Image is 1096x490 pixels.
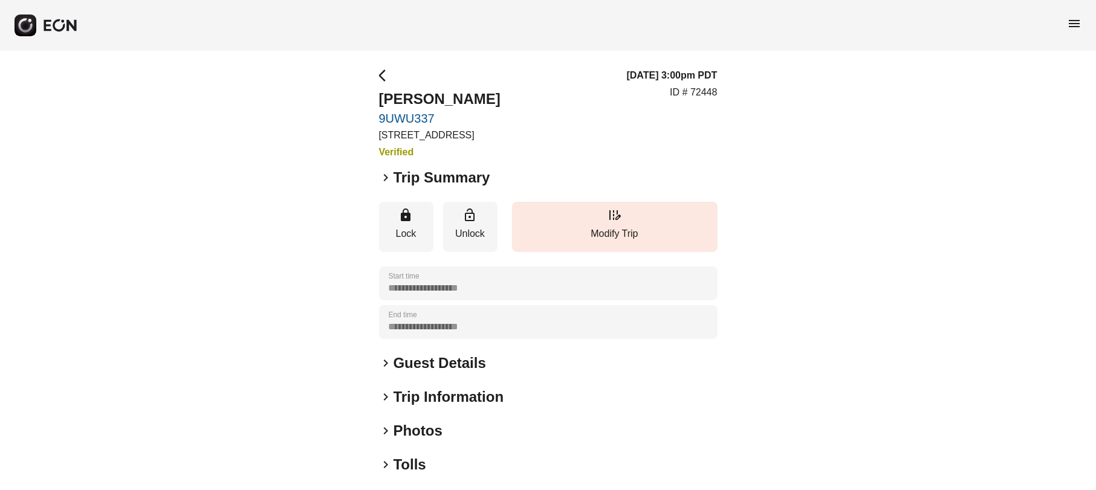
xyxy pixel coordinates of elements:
[379,145,501,160] h3: Verified
[379,170,394,185] span: keyboard_arrow_right
[443,202,498,252] button: Unlock
[399,208,413,222] span: lock
[379,202,433,252] button: Lock
[449,227,491,241] p: Unlock
[379,457,394,472] span: keyboard_arrow_right
[385,227,427,241] p: Lock
[379,89,501,109] h2: [PERSON_NAME]
[394,353,486,373] h2: Guest Details
[394,387,504,407] h2: Trip Information
[608,208,622,222] span: edit_road
[379,424,394,438] span: keyboard_arrow_right
[394,168,490,187] h2: Trip Summary
[518,227,712,241] p: Modify Trip
[379,111,501,126] a: 9UWU337
[394,455,426,474] h2: Tolls
[394,421,443,440] h2: Photos
[379,356,394,370] span: keyboard_arrow_right
[627,68,718,83] h3: [DATE] 3:00pm PDT
[379,68,394,83] span: arrow_back_ios
[1067,16,1081,31] span: menu
[379,128,501,143] p: [STREET_ADDRESS]
[670,85,717,100] p: ID # 72448
[512,202,718,252] button: Modify Trip
[463,208,478,222] span: lock_open
[379,390,394,404] span: keyboard_arrow_right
